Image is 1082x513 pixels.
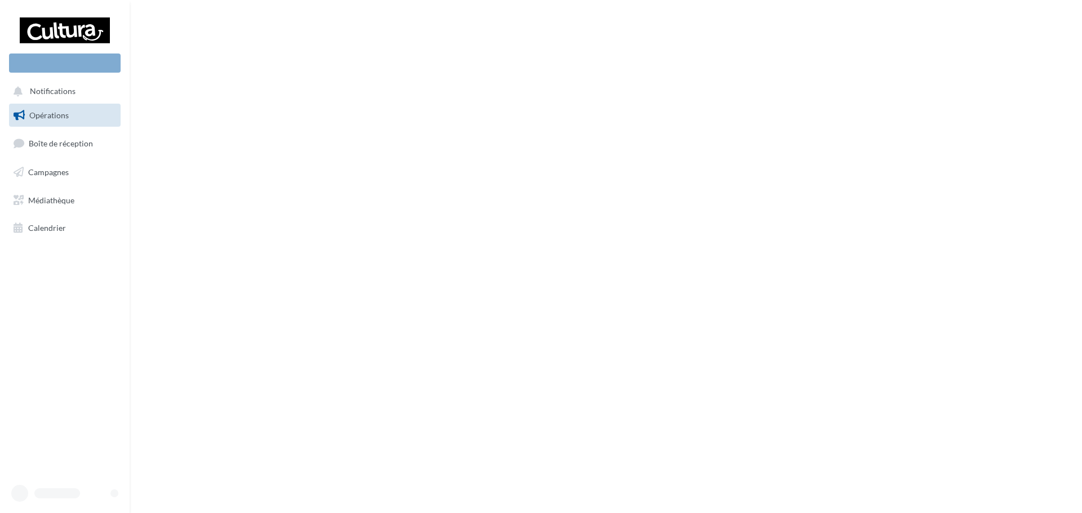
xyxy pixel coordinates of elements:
a: Médiathèque [7,189,123,212]
span: Opérations [29,110,69,120]
a: Boîte de réception [7,131,123,155]
div: Nouvelle campagne [9,53,121,73]
span: Notifications [30,87,76,96]
a: Campagnes [7,160,123,184]
span: Calendrier [28,223,66,233]
span: Boîte de réception [29,139,93,148]
span: Médiathèque [28,195,74,204]
a: Opérations [7,104,123,127]
a: Calendrier [7,216,123,240]
span: Campagnes [28,167,69,177]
